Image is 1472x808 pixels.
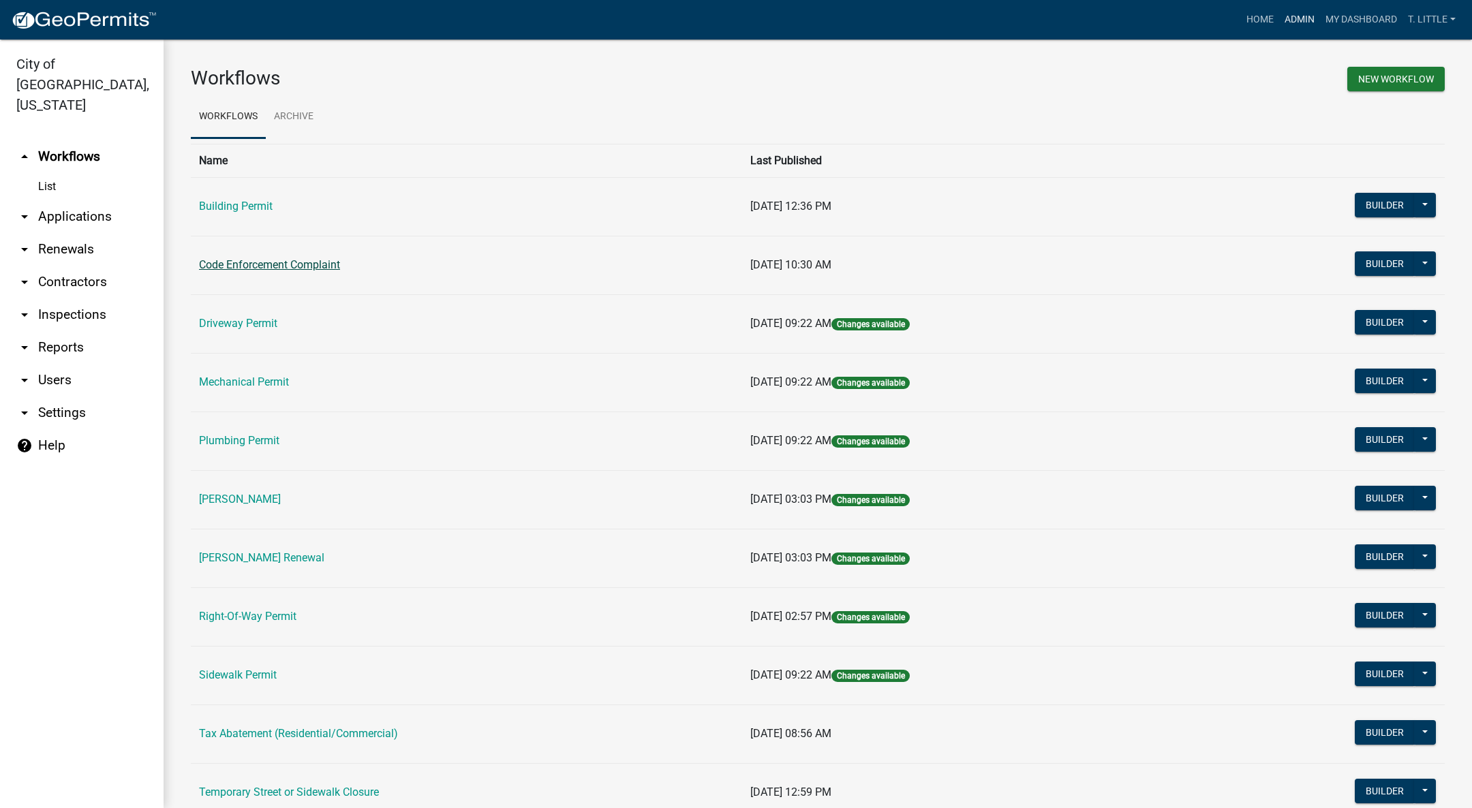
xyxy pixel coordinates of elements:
[199,375,289,388] a: Mechanical Permit
[750,786,831,798] span: [DATE] 12:59 PM
[831,553,909,565] span: Changes available
[831,670,909,682] span: Changes available
[1355,427,1415,452] button: Builder
[1355,720,1415,745] button: Builder
[1355,486,1415,510] button: Builder
[831,435,909,448] span: Changes available
[831,611,909,623] span: Changes available
[1355,603,1415,627] button: Builder
[1320,7,1402,33] a: My Dashboard
[1355,193,1415,217] button: Builder
[16,437,33,454] i: help
[750,668,831,681] span: [DATE] 09:22 AM
[750,727,831,740] span: [DATE] 08:56 AM
[1355,251,1415,276] button: Builder
[1355,662,1415,686] button: Builder
[191,95,266,139] a: Workflows
[16,372,33,388] i: arrow_drop_down
[16,241,33,258] i: arrow_drop_down
[199,610,296,623] a: Right-Of-Way Permit
[199,258,340,271] a: Code Enforcement Complaint
[16,208,33,225] i: arrow_drop_down
[191,144,742,177] th: Name
[199,434,279,447] a: Plumbing Permit
[750,317,831,330] span: [DATE] 09:22 AM
[199,317,277,330] a: Driveway Permit
[1355,544,1415,569] button: Builder
[1241,7,1279,33] a: Home
[16,405,33,421] i: arrow_drop_down
[16,339,33,356] i: arrow_drop_down
[199,551,324,564] a: [PERSON_NAME] Renewal
[199,668,277,681] a: Sidewalk Permit
[750,493,831,506] span: [DATE] 03:03 PM
[199,727,398,740] a: Tax Abatement (Residential/Commercial)
[750,375,831,388] span: [DATE] 09:22 AM
[199,200,273,213] a: Building Permit
[199,786,379,798] a: Temporary Street or Sidewalk Closure
[1355,369,1415,393] button: Builder
[16,307,33,323] i: arrow_drop_down
[1355,779,1415,803] button: Builder
[831,377,909,389] span: Changes available
[1402,7,1461,33] a: T. Little
[266,95,322,139] a: Archive
[16,274,33,290] i: arrow_drop_down
[750,258,831,271] span: [DATE] 10:30 AM
[191,67,808,90] h3: Workflows
[1355,310,1415,335] button: Builder
[831,318,909,330] span: Changes available
[750,200,831,213] span: [DATE] 12:36 PM
[742,144,1191,177] th: Last Published
[1279,7,1320,33] a: Admin
[199,493,281,506] a: [PERSON_NAME]
[831,494,909,506] span: Changes available
[750,610,831,623] span: [DATE] 02:57 PM
[750,434,831,447] span: [DATE] 09:22 AM
[16,149,33,165] i: arrow_drop_up
[750,551,831,564] span: [DATE] 03:03 PM
[1347,67,1445,91] button: New Workflow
